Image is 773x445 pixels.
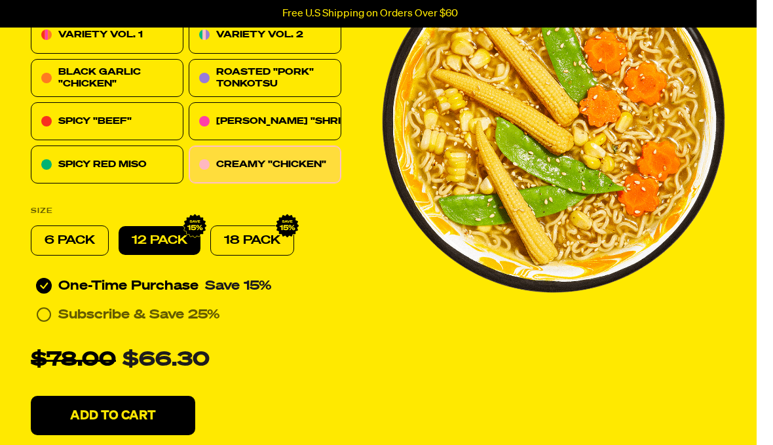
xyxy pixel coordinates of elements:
[71,409,157,422] p: Add To Cart
[189,145,342,184] div: CREAMY "CHICKEN"
[123,351,210,370] span: $66.30
[59,27,143,43] p: VARIETY VOL. 1
[206,279,273,292] span: Save 15%
[31,59,184,97] div: BLACK GARLIC "CHICKEN"
[217,113,363,129] p: [PERSON_NAME] "SHRIMP"
[31,345,117,376] p: $78.00
[31,396,196,435] button: Add To Cart
[189,59,342,97] div: ROASTED "PORK" TONKOTSU
[217,68,314,88] span: ROASTED "PORK" TONKOTSU
[217,27,304,43] p: VARIETY VOL. 2
[42,159,52,170] img: fc2c7a02-spicy-red-miso.svg
[42,73,52,83] img: icon-black-garlic-chicken.svg
[45,233,96,248] p: 6 PACK
[59,68,141,88] span: BLACK GARLIC "CHICKEN"
[119,226,201,255] div: 12 PACK
[132,233,188,248] p: 12 PACK
[59,113,132,129] p: SPICY "BEEF"
[189,102,342,140] div: [PERSON_NAME] "SHRIMP"
[217,157,327,172] p: CREAMY "CHICKEN"
[189,16,342,54] div: VARIETY VOL. 2
[42,29,52,40] img: icon-variety-vol-1.svg
[200,116,210,126] img: 0be15cd5-tom-youm-shrimp.svg
[7,358,83,438] iframe: Marketing Popup
[59,307,221,322] p: Subscribe & Save 25%
[200,29,210,40] img: icon-variety-vol2.svg
[31,145,184,184] div: SPICY RED MISO
[31,16,184,54] div: VARIETY VOL. 1
[59,157,147,172] p: SPICY RED MISO
[200,159,210,170] img: c10dfa8e-creamy-chicken.svg
[200,73,210,83] img: 57ed4456-roasted-pork-tonkotsu.svg
[211,225,295,256] div: 18 PACK
[42,116,52,126] img: 7abd0c97-spicy-beef.svg
[31,203,54,219] p: SIZE
[225,233,281,248] p: 18 PACK
[283,8,459,20] p: Free U.S Shipping on Orders Over $60
[31,102,184,140] div: SPICY "BEEF"
[59,279,199,292] span: One-Time Purchase
[31,225,109,256] div: 6 PACK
